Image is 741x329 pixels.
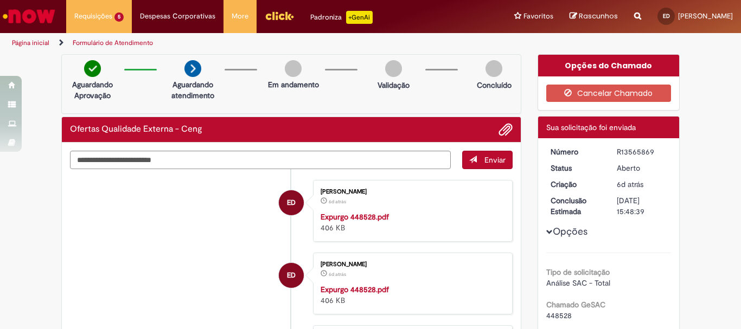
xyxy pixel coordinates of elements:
span: More [232,11,248,22]
a: Expurgo 448528.pdf [321,212,389,222]
div: Padroniza [310,11,373,24]
div: 406 KB [321,284,501,306]
img: ServiceNow [1,5,57,27]
span: Sua solicitação foi enviada [546,122,636,132]
span: 6d atrás [329,198,346,205]
a: Página inicial [12,38,49,47]
div: Eliza Ramos Duvorak [279,190,304,215]
ul: Trilhas de página [8,33,486,53]
span: ED [663,12,670,20]
dt: Número [542,146,609,157]
img: click_logo_yellow_360x200.png [265,8,294,24]
a: Expurgo 448528.pdf [321,285,389,294]
div: [PERSON_NAME] [321,189,501,195]
dt: Conclusão Estimada [542,195,609,217]
p: Concluído [477,80,512,91]
img: arrow-next.png [184,60,201,77]
p: Aguardando atendimento [167,79,219,101]
h2: Ofertas Qualidade Externa - Ceng Histórico de tíquete [70,125,202,134]
span: Análise SAC - Total [546,278,610,288]
img: img-circle-grey.png [285,60,302,77]
time: 25/09/2025 10:48:35 [617,179,643,189]
time: 25/09/2025 10:48:04 [329,271,346,278]
p: Validação [378,80,410,91]
span: Rascunhos [579,11,618,21]
a: Rascunhos [570,11,618,22]
button: Cancelar Chamado [546,85,672,102]
div: [DATE] 15:48:39 [617,195,667,217]
span: ED [287,190,296,216]
a: Formulário de Atendimento [73,38,153,47]
img: img-circle-grey.png [385,60,402,77]
p: Aguardando Aprovação [66,79,119,101]
div: Aberto [617,163,667,173]
button: Adicionar anexos [499,122,513,137]
img: img-circle-grey.png [486,60,502,77]
span: 448528 [546,311,572,320]
b: Tipo de solicitação [546,267,610,277]
img: check-circle-green.png [84,60,101,77]
b: Chamado GeSAC [546,300,605,309]
p: Em andamento [268,79,319,90]
textarea: Digite sua mensagem aqui... [70,151,451,169]
dt: Status [542,163,609,173]
span: Requisições [74,11,112,22]
div: 406 KB [321,211,501,233]
span: Despesas Corporativas [140,11,215,22]
time: 25/09/2025 10:48:07 [329,198,346,205]
button: Enviar [462,151,513,169]
span: ED [287,262,296,288]
span: 6d atrás [617,179,643,189]
div: Opções do Chamado [538,55,680,76]
span: Enviar [484,155,506,165]
span: 5 [114,12,124,22]
p: +GenAi [346,11,373,24]
div: Eliza Ramos Duvorak [279,263,304,288]
span: [PERSON_NAME] [678,11,733,21]
div: R13565869 [617,146,667,157]
span: 6d atrás [329,271,346,278]
span: Favoritos [523,11,553,22]
div: [PERSON_NAME] [321,261,501,268]
dt: Criação [542,179,609,190]
div: 25/09/2025 10:48:35 [617,179,667,190]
